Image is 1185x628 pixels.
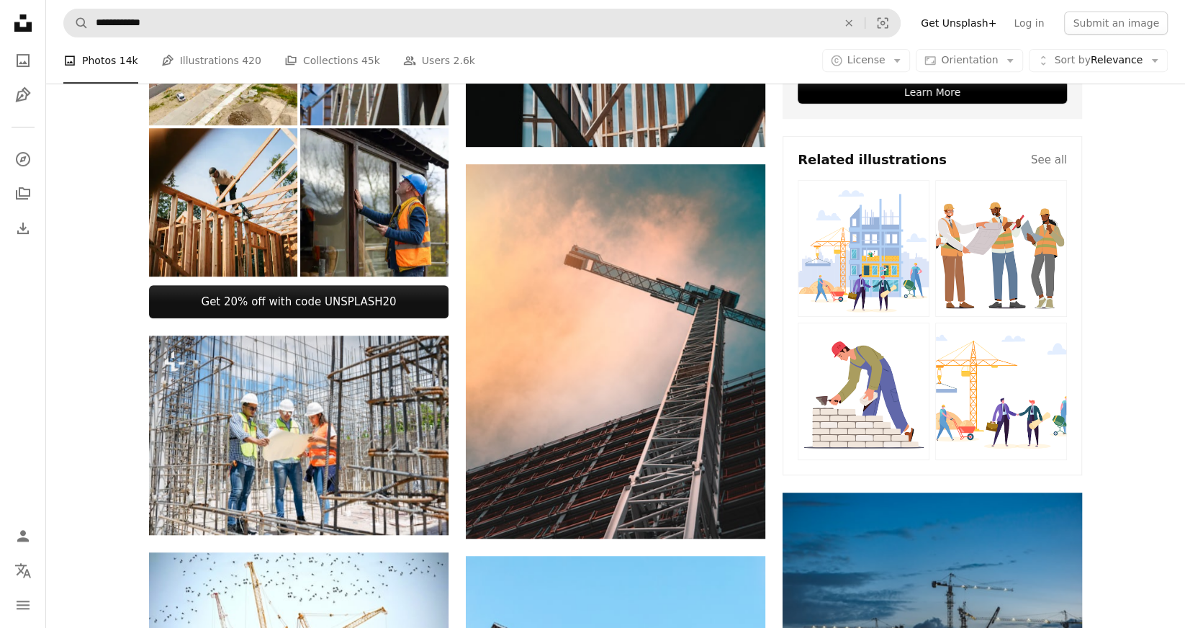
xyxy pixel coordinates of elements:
a: several cranes above the buildings [783,586,1082,598]
a: Log in [1005,12,1053,35]
a: Photos [9,46,37,75]
form: Find visuals sitewide [63,9,901,37]
span: Relevance [1054,53,1143,68]
button: Search Unsplash [64,9,89,37]
img: premium_vector-1682304072455-44433ae545ce [935,180,1067,318]
a: Home — Unsplash [9,9,37,40]
span: 2.6k [453,53,474,68]
a: See all [1031,151,1067,169]
img: premium_vector-1682299687225-21d9ed5f8328 [935,323,1067,460]
button: Visual search [865,9,900,37]
img: a group of people standing on top of a construction site [149,336,449,535]
a: Users 2.6k [403,37,475,84]
button: Sort byRelevance [1029,49,1168,72]
img: premium_vector-1682303358163-9fb89cf9ce64 [798,323,929,460]
a: Collections 45k [284,37,380,84]
img: Construction Crew Putting Up Framing of New Home [149,128,297,277]
button: Submit an image [1064,12,1168,35]
img: premium_vector-1682299692411-5bd547d070c1 [798,180,929,318]
button: Orientation [916,49,1023,72]
img: low angle photography of gray tower crane [466,164,765,539]
a: Illustrations [9,81,37,109]
a: Get 20% off with code UNSPLASH20 [149,285,449,318]
a: low angle photography of gray tower crane [466,345,765,358]
a: Download History [9,214,37,243]
span: 420 [242,53,261,68]
h4: Related illustrations [798,151,947,169]
button: Clear [833,9,865,37]
a: Get Unsplash+ [912,12,1005,35]
a: Collections [9,179,37,208]
a: Log in / Sign up [9,521,37,550]
img: Ensuring Excellence [300,128,449,277]
span: 45k [361,53,380,68]
a: a group of people standing on top of a construction site [149,429,449,441]
a: Illustrations 420 [161,37,261,84]
span: Sort by [1054,54,1090,66]
button: License [822,49,911,72]
button: Menu [9,591,37,619]
span: Orientation [941,54,998,66]
button: Language [9,556,37,585]
a: Explore [9,145,37,174]
span: License [847,54,886,66]
div: Learn More [798,81,1067,104]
